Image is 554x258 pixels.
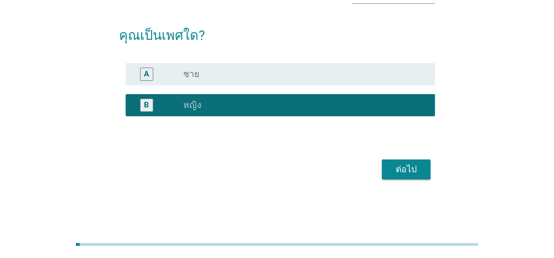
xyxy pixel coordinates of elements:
[391,163,422,176] div: ต่อไป
[382,159,431,179] button: ต่อไป
[119,14,435,45] h2: คุณเป็นเพศใด?
[144,68,149,80] div: A
[183,69,199,80] label: ชาย
[144,99,149,111] div: B
[183,100,201,111] label: หญิง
